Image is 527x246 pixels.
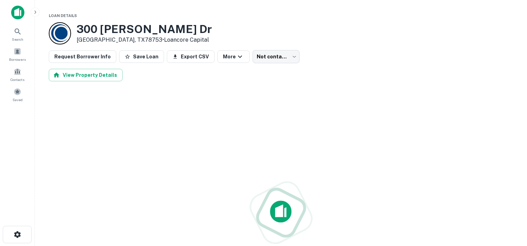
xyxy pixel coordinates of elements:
[49,69,123,81] button: View Property Details
[164,36,209,43] a: Loancore Capital
[167,50,215,63] button: Export CSV
[49,50,116,63] button: Request Borrower Info
[2,85,33,104] a: Saved
[119,50,164,63] button: Save Loan
[492,168,527,202] iframe: Chat Widget
[2,65,33,84] a: Contacts
[11,6,24,19] img: capitalize-icon.png
[9,57,26,62] span: Borrowers
[12,36,23,42] span: Search
[2,25,33,43] a: Search
[253,50,300,63] div: Not contacted
[49,14,77,18] span: Loan Details
[77,36,212,44] p: [GEOGRAPHIC_DATA], TX78753 •
[10,77,24,82] span: Contacts
[77,23,212,36] h3: 300 [PERSON_NAME] Dr
[2,45,33,64] a: Borrowers
[217,50,250,63] button: More
[13,97,23,102] span: Saved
